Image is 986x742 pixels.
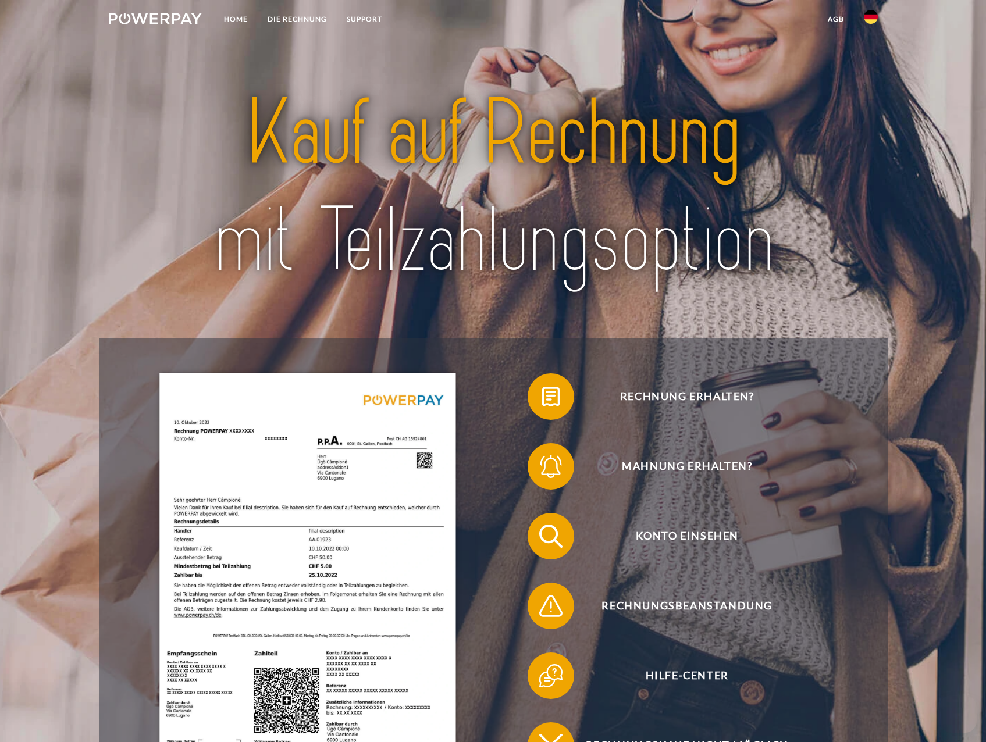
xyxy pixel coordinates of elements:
[536,661,565,690] img: qb_help.svg
[337,9,392,30] a: SUPPORT
[864,10,878,24] img: de
[536,382,565,411] img: qb_bill.svg
[528,513,830,559] button: Konto einsehen
[544,443,830,490] span: Mahnung erhalten?
[544,652,830,699] span: Hilfe-Center
[528,373,830,420] button: Rechnung erhalten?
[147,74,840,300] img: title-powerpay_de.svg
[214,9,258,30] a: Home
[109,13,202,24] img: logo-powerpay-white.svg
[536,522,565,551] img: qb_search.svg
[528,652,830,699] button: Hilfe-Center
[544,373,830,420] span: Rechnung erhalten?
[544,583,830,629] span: Rechnungsbeanstandung
[939,695,977,733] iframe: Schaltfläche zum Öffnen des Messaging-Fensters
[536,591,565,620] img: qb_warning.svg
[818,9,854,30] a: agb
[528,443,830,490] button: Mahnung erhalten?
[258,9,337,30] a: DIE RECHNUNG
[544,513,830,559] span: Konto einsehen
[536,452,565,481] img: qb_bell.svg
[528,583,830,629] button: Rechnungsbeanstandung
